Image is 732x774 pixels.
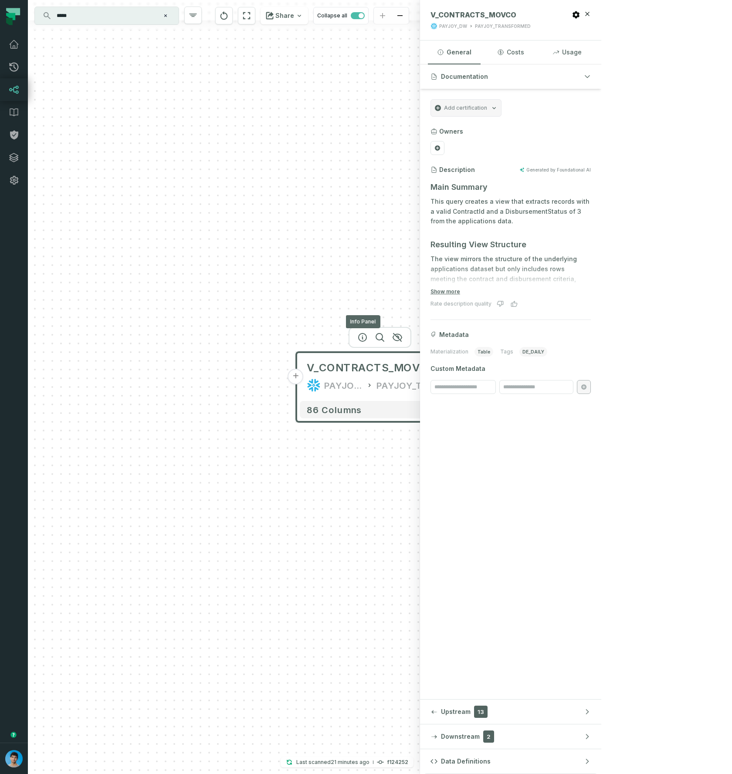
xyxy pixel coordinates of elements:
span: Tags [500,348,513,355]
span: Downstream [441,732,480,741]
h3: Resulting View Structure [430,239,591,251]
p: Last scanned [296,758,369,767]
h3: Main Summary [430,181,591,193]
button: + [288,369,304,384]
button: Downstream2 [420,724,601,749]
p: This query creates a view that extracts records with a valid ContractId and a DisbursementStatus ... [430,197,591,226]
div: PAYJOY_TRANSFORMED [475,23,531,30]
h3: Description [439,165,475,174]
span: Upstream [441,707,471,716]
button: Last scanned[DATE] 5:43:56 PMf124252 [281,757,413,767]
button: Show more [430,288,460,295]
button: Clear search query [161,11,170,20]
button: Collapse all [313,7,369,24]
div: PAYJOY_DW [439,23,467,30]
span: V_CONTRACTS_MOVCO [307,361,437,375]
span: DE_DAILY [519,347,547,357]
img: avatar of Omri Ildis [5,750,23,767]
button: General [428,40,481,64]
span: Documentation [441,72,488,81]
div: PAYJOY_TRANSFORMED [376,378,453,392]
span: Data Definitions [441,757,491,766]
span: Materialization [430,348,468,355]
span: 13 [474,706,488,718]
span: Add certification [444,104,487,111]
button: zoom out [391,7,409,24]
span: 86 columns [307,404,362,415]
button: Add certification [430,99,502,117]
span: Metadata [439,330,469,339]
button: Upstream13 [420,700,601,724]
button: Share [261,7,308,24]
span: table [474,347,493,357]
span: V_CONTRACTS_MOVCO [430,10,516,19]
span: 2 [483,730,494,743]
button: Data Definitions [420,749,601,774]
button: Costs [484,40,537,64]
div: Info Panel [346,315,380,328]
button: Documentation [420,64,601,89]
div: PAYJOY_DW [324,378,363,392]
button: Usage [541,40,593,64]
h3: Owners [439,127,463,136]
div: Rate description quality [430,300,491,307]
span: Custom Metadata [430,364,591,373]
button: Generated by Foundational AI [519,167,591,172]
p: The view mirrors the structure of the underlying applications dataset but only includes rows meet... [430,254,591,304]
h4: f124252 [387,760,408,765]
div: Tooltip anchor [10,731,17,739]
relative-time: Oct 15, 2025, 5:43 PM GMT+3 [331,759,369,765]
